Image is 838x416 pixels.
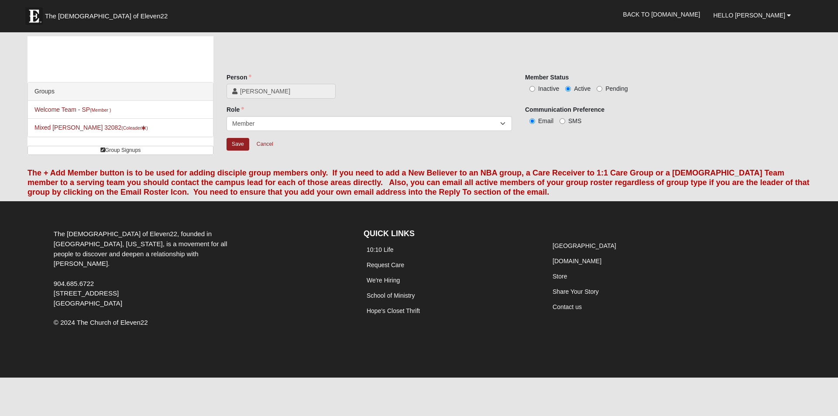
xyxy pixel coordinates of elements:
[565,86,571,92] input: Active
[34,124,148,131] a: Mixed [PERSON_NAME] 32082(Coleader)
[713,12,785,19] span: Hello [PERSON_NAME]
[25,7,43,25] img: Eleven22 logo
[227,73,251,82] label: Person
[553,288,599,295] a: Share Your Story
[367,261,404,268] a: Request Care
[568,117,581,124] span: SMS
[34,106,111,113] a: Welcome Team - SP(Member )
[240,87,330,96] span: [PERSON_NAME]
[367,307,420,314] a: Hope's Closet Thrift
[47,229,254,309] div: The [DEMOGRAPHIC_DATA] of Eleven22, founded in [GEOGRAPHIC_DATA], [US_STATE], is a movement for a...
[574,85,591,92] span: Active
[364,229,536,239] h4: QUICK LINKS
[605,85,628,92] span: Pending
[707,4,797,26] a: Hello [PERSON_NAME]
[538,117,553,124] span: Email
[27,146,213,155] a: Group Signups
[227,138,249,151] input: Alt+s
[54,299,122,307] span: [GEOGRAPHIC_DATA]
[529,118,535,124] input: Email
[90,107,111,113] small: (Member )
[553,242,616,249] a: [GEOGRAPHIC_DATA]
[538,85,559,92] span: Inactive
[525,73,569,82] label: Member Status
[251,138,279,151] a: Cancel
[367,246,394,253] a: 10:10 Life
[54,319,148,326] span: © 2024 The Church of Eleven22
[367,277,400,284] a: We're Hiring
[21,3,196,25] a: The [DEMOGRAPHIC_DATA] of Eleven22
[367,292,415,299] a: School of Ministry
[525,105,604,114] label: Communication Preference
[529,86,535,92] input: Inactive
[28,83,213,101] div: Groups
[597,86,602,92] input: Pending
[121,125,148,131] small: (Coleader )
[553,258,601,265] a: [DOMAIN_NAME]
[27,168,809,196] font: The + Add Member button is to be used for adding disciple group members only. If you need to add ...
[616,3,707,25] a: Back to [DOMAIN_NAME]
[227,105,244,114] label: Role
[553,273,567,280] a: Store
[553,303,582,310] a: Contact us
[560,118,565,124] input: SMS
[45,12,168,21] span: The [DEMOGRAPHIC_DATA] of Eleven22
